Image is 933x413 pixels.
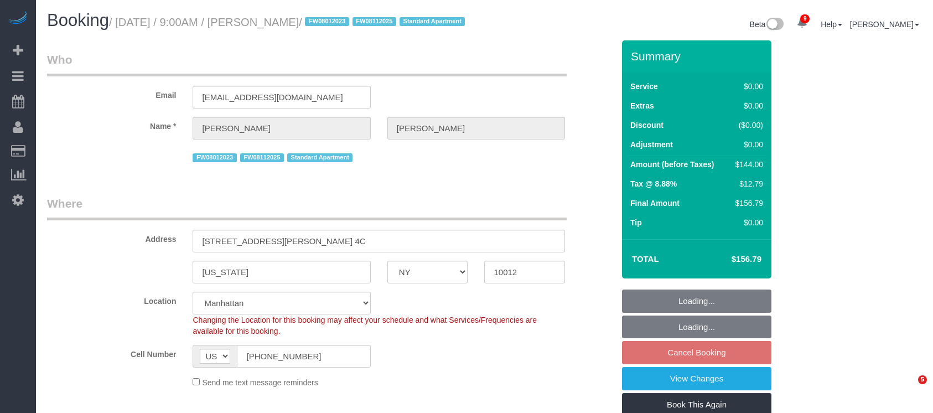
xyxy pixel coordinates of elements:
[193,316,537,335] span: Changing the Location for this booking may affect your schedule and what Services/Frequencies are...
[800,14,810,23] span: 9
[47,11,109,30] span: Booking
[240,153,284,162] span: FW08112025
[895,375,922,402] iframe: Intercom live chat
[299,16,468,28] span: /
[791,11,813,35] a: 9
[202,378,318,387] span: Send me text message reminders
[193,86,370,109] input: Email
[193,153,236,162] span: FW08012023
[39,86,184,101] label: Email
[631,50,766,63] h3: Summary
[630,139,673,150] label: Adjustment
[305,17,349,26] span: FW08012023
[731,81,763,92] div: $0.00
[287,153,353,162] span: Standard Apartment
[630,217,642,228] label: Tip
[39,230,184,245] label: Address
[765,18,784,32] img: New interface
[821,20,842,29] a: Help
[353,17,396,26] span: FW08112025
[39,117,184,132] label: Name *
[630,159,714,170] label: Amount (before Taxes)
[47,51,567,76] legend: Who
[193,117,370,140] input: First Name
[731,178,763,189] div: $12.79
[630,81,658,92] label: Service
[387,117,565,140] input: Last Name
[630,100,654,111] label: Extras
[731,217,763,228] div: $0.00
[630,198,680,209] label: Final Amount
[630,178,677,189] label: Tax @ 8.88%
[750,20,784,29] a: Beta
[918,375,927,384] span: 5
[39,345,184,360] label: Cell Number
[484,261,565,283] input: Zip Code
[731,159,763,170] div: $144.00
[237,345,370,368] input: Cell Number
[7,11,29,27] img: Automaid Logo
[400,17,465,26] span: Standard Apartment
[731,100,763,111] div: $0.00
[698,255,761,264] h4: $156.79
[632,254,659,264] strong: Total
[731,139,763,150] div: $0.00
[731,198,763,209] div: $156.79
[47,195,567,220] legend: Where
[630,120,664,131] label: Discount
[109,16,468,28] small: / [DATE] / 9:00AM / [PERSON_NAME]
[193,261,370,283] input: City
[39,292,184,307] label: Location
[850,20,919,29] a: [PERSON_NAME]
[622,367,771,390] a: View Changes
[731,120,763,131] div: ($0.00)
